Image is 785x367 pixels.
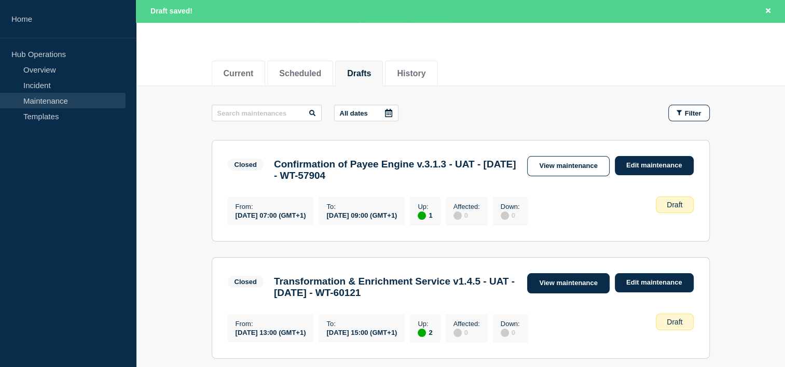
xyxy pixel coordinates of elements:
[418,329,426,337] div: up
[453,211,462,220] div: disabled
[656,196,693,213] div: Draft
[615,273,694,292] a: Edit maintenance
[656,314,693,330] div: Draft
[418,210,432,220] div: 1
[340,109,368,117] p: All dates
[236,203,306,210] p: From :
[501,328,520,337] div: 0
[326,328,397,336] div: [DATE] 15:00 (GMT+1)
[235,161,257,168] div: Closed
[527,156,609,176] a: View maintenance
[501,210,520,220] div: 0
[326,203,397,210] p: To :
[453,329,462,337] div: disabled
[418,328,432,337] div: 2
[150,7,192,15] span: Draft saved!
[236,210,306,219] div: [DATE] 07:00 (GMT+1)
[279,69,321,78] button: Scheduled
[453,203,480,210] p: Affected :
[453,328,480,337] div: 0
[224,69,254,78] button: Current
[501,329,509,337] div: disabled
[501,203,520,210] p: Down :
[334,105,398,121] button: All dates
[347,69,371,78] button: Drafts
[397,69,425,78] button: History
[685,109,701,117] span: Filter
[212,105,322,121] input: Search maintenances
[615,156,694,175] a: Edit maintenance
[326,210,397,219] div: [DATE] 09:00 (GMT+1)
[274,159,517,181] h3: Confirmation of Payee Engine v.3.1.3 - UAT - [DATE] - WT-57904
[668,105,710,121] button: Filter
[418,320,432,328] p: Up :
[235,278,257,286] div: Closed
[274,276,517,299] h3: Transformation & Enrichment Service v1.4.5 - UAT - [DATE] - WT-60121
[527,273,609,293] a: View maintenance
[326,320,397,328] p: To :
[453,210,480,220] div: 0
[418,203,432,210] p: Up :
[236,320,306,328] p: From :
[236,328,306,336] div: [DATE] 13:00 (GMT+1)
[418,211,426,220] div: up
[762,5,775,17] button: Close banner
[453,320,480,328] p: Affected :
[501,211,509,220] div: disabled
[501,320,520,328] p: Down :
